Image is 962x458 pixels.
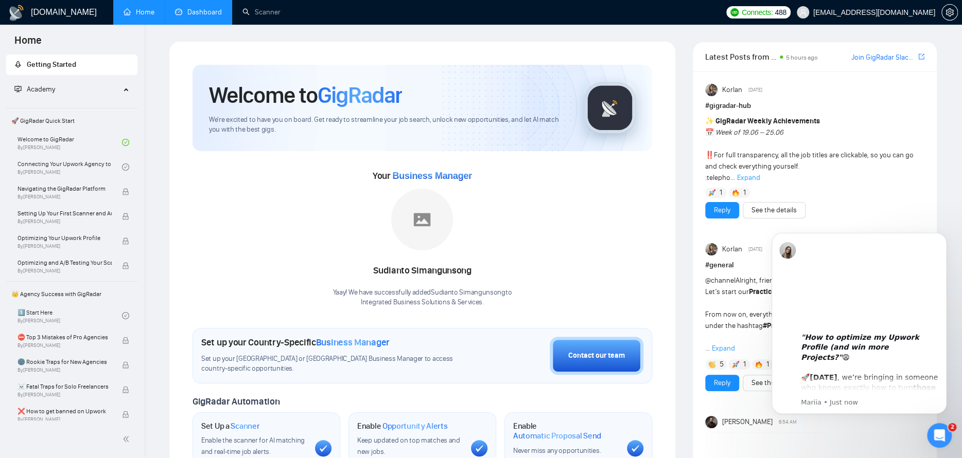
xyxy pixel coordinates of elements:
[705,202,739,218] button: Reply
[14,85,55,94] span: Academy
[14,61,22,68] span: rocket
[318,81,402,109] span: GigRadar
[775,7,786,18] span: 488
[122,361,129,369] span: lock
[201,436,305,456] span: Enable the scanner for AI matching and real-time job alerts.
[712,344,735,353] span: Expand
[18,194,112,200] span: By [PERSON_NAME]
[357,436,460,456] span: Keep updated on top matches and new jobs.
[18,416,112,423] span: By [PERSON_NAME]
[755,361,762,368] img: 🔥
[209,81,402,109] h1: Welcome to
[568,350,625,361] div: Contact our team
[742,7,773,18] span: Connects:
[722,84,742,96] span: Korlan
[705,243,718,255] img: Korlan
[122,188,129,195] span: lock
[715,117,820,125] strong: GigRadar Weekly Achievements
[122,411,129,418] span: lock
[27,85,55,94] span: Academy
[550,337,643,375] button: Contact our team
[8,5,25,21] img: logo
[18,156,122,178] a: Connecting Your Upwork Agency to GigRadarBy[PERSON_NAME]
[942,8,957,16] span: setting
[720,359,724,370] span: 5
[357,421,448,431] h1: Enable
[708,361,715,368] img: 👏
[201,337,390,348] h1: Set up your Country-Specific
[730,8,739,16] img: upwork-logo.png
[18,243,112,249] span: By [PERSON_NAME]
[18,184,112,194] span: Navigating the GigRadar Platform
[209,115,568,135] span: We're excited to have you on board. Get ready to streamline your job search, unlock new opportuni...
[705,128,714,137] span: 📅
[333,298,512,307] p: Integrated Business Solutions & Services .
[732,189,739,196] img: 🔥
[123,434,133,444] span: double-left
[18,304,122,327] a: 1️⃣ Start HereBy[PERSON_NAME]
[18,357,112,367] span: 🌚 Rookie Traps for New Agencies
[316,337,390,348] span: Business Manager
[18,218,112,225] span: By [PERSON_NAME]
[705,260,924,271] h1: # general
[513,431,601,441] span: Automatic Proposal Send
[748,85,762,95] span: [DATE]
[7,111,136,131] span: 🚀 GigRadar Quick Start
[27,60,76,69] span: Getting Started
[231,421,259,431] span: Scanner
[918,52,924,62] a: export
[732,361,739,368] img: 🚀
[392,171,471,181] span: Business Manager
[18,268,112,274] span: By [PERSON_NAME]
[122,262,129,269] span: lock
[584,82,636,134] img: gigradar-logo.png
[18,233,112,243] span: Optimizing Your Upwork Profile
[851,52,916,63] a: Join GigRadar Slack Community
[18,406,112,416] span: ❌ How to get banned on Upwork
[705,84,718,96] img: Korlan
[799,9,807,16] span: user
[18,367,112,373] span: By [PERSON_NAME]
[705,117,914,182] span: For full transparency, all the job titles are clickable, so you can go and check everything yours...
[18,258,112,268] span: Optimizing and A/B Testing Your Scanner for Better Results
[714,205,730,216] a: Reply
[714,377,730,389] a: Reply
[918,52,924,61] span: export
[751,205,797,216] a: See the details
[737,173,760,182] span: Expand
[705,276,736,285] span: @channel
[18,332,112,342] span: ⛔ Top 3 Mistakes of Pro Agencies
[175,8,222,16] a: dashboardDashboard
[513,446,601,455] span: Never miss any opportunities.
[18,381,112,392] span: ☠️ Fatal Traps for Solo Freelancers
[201,354,466,374] span: Set up your [GEOGRAPHIC_DATA] or [GEOGRAPHIC_DATA] Business Manager to access country-specific op...
[6,33,50,54] span: Home
[513,421,619,441] h1: Enable
[948,423,956,431] span: 2
[927,423,952,448] iframe: Intercom live chat
[743,359,745,370] span: 1
[749,287,802,296] strong: Practical [DATE],
[201,421,259,431] h1: Set Up a
[391,189,453,250] img: placeholder.png
[756,217,962,430] iframe: Intercom notifications message
[941,8,958,16] a: setting
[6,54,137,75] li: Getting Started
[7,284,136,304] span: 👑 Agency Success with GigRadar
[382,421,448,431] span: Opportunity Alerts
[18,208,112,218] span: Setting Up Your First Scanner and Auto-Bidder
[242,8,281,16] a: searchScanner
[122,337,129,344] span: lock
[722,244,742,255] span: Korlan
[743,375,806,391] button: See the details
[720,188,722,198] span: 1
[708,189,715,196] img: 🚀
[743,188,745,198] span: 1
[18,131,122,154] a: Welcome to GigRadarBy[PERSON_NAME]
